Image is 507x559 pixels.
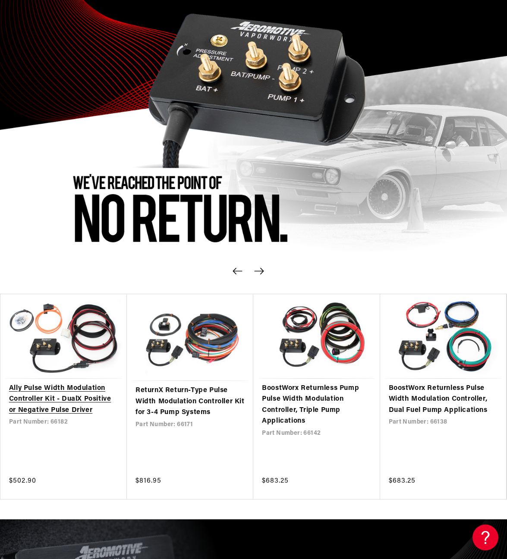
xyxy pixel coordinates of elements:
a: Ally Pulse Width Modulation Controller Kit - DualX Positive or Negative Pulse Driver [9,383,118,416]
button: Next slide [250,261,269,280]
a: BoostWorx Returnless Pump Pulse Width Modulation Controller, Triple Pump Applications [262,383,371,427]
a: BoostWorx Returnless Pulse Width Modulation Controller, Dual Fuel Pump Applications [389,383,498,416]
button: Previous slide [228,261,247,280]
a: ReturnX Return-Type Pulse Width Modulation Controller Kit for 3-4 Pump Systems [135,385,245,418]
ul: Slider [0,294,507,499]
